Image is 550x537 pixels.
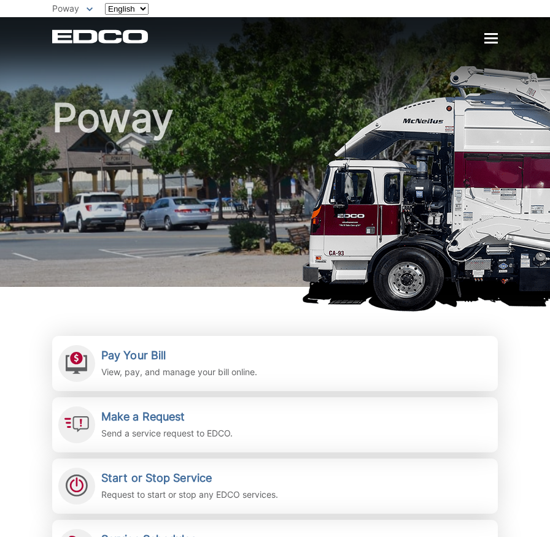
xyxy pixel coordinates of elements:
select: Select a language [105,3,149,15]
p: Request to start or stop any EDCO services. [101,488,278,501]
p: Send a service request to EDCO. [101,427,233,440]
h2: Start or Stop Service [101,471,278,485]
h2: Pay Your Bill [101,349,257,362]
p: View, pay, and manage your bill online. [101,365,257,379]
a: Pay Your Bill View, pay, and manage your bill online. [52,336,498,391]
h2: Make a Request [101,410,233,424]
h1: Poway [52,98,498,292]
a: EDCD logo. Return to the homepage. [52,29,150,44]
span: Poway [52,3,79,13]
a: Make a Request Send a service request to EDCO. [52,397,498,452]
